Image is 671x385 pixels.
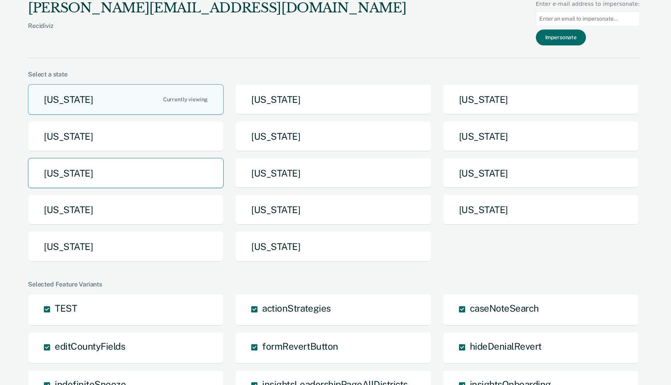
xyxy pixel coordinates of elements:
button: [US_STATE] [443,84,639,115]
button: [US_STATE] [28,194,224,225]
span: hideDenialRevert [470,341,542,352]
div: Selected Feature Variants [28,281,640,288]
button: [US_STATE] [235,194,431,225]
button: [US_STATE] [443,194,639,225]
button: [US_STATE] [235,84,431,115]
button: [US_STATE] [28,84,224,115]
span: actionStrategies [262,303,330,314]
button: [US_STATE] [443,158,639,189]
button: [US_STATE] [443,121,639,152]
button: [US_STATE] [235,231,431,262]
input: Enter an email to impersonate... [536,11,640,26]
button: [US_STATE] [235,158,431,189]
button: [US_STATE] [28,121,224,152]
span: formRevertButton [262,341,338,352]
button: [US_STATE] [28,158,224,189]
div: Select a state [28,71,640,78]
button: Impersonate [536,29,586,45]
div: Recidiviz [28,22,406,42]
span: caseNoteSearch [470,303,539,314]
span: editCountyFields [55,341,125,352]
button: [US_STATE] [235,121,431,152]
span: TEST [55,303,77,314]
button: [US_STATE] [28,231,224,262]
